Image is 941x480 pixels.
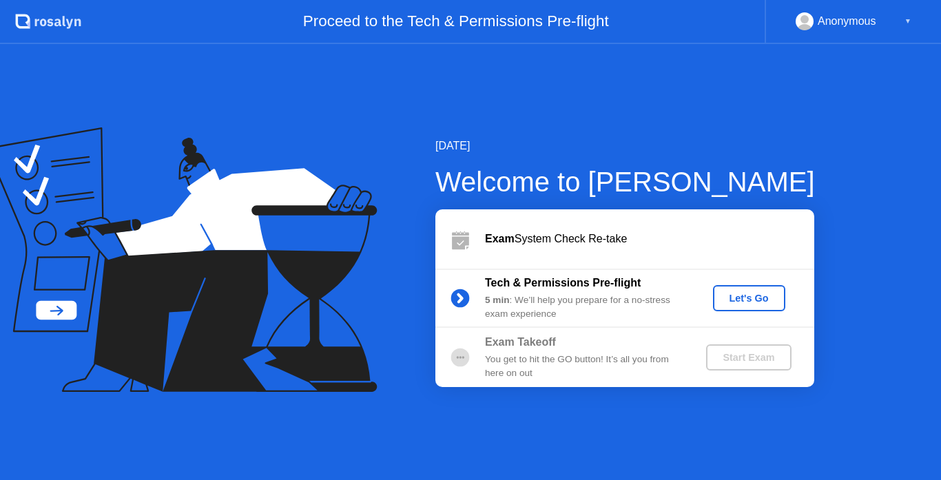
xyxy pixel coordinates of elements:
[706,344,791,371] button: Start Exam
[435,161,815,202] div: Welcome to [PERSON_NAME]
[485,293,683,322] div: : We’ll help you prepare for a no-stress exam experience
[485,295,510,305] b: 5 min
[485,336,556,348] b: Exam Takeoff
[485,231,814,247] div: System Check Re-take
[818,12,876,30] div: Anonymous
[718,293,780,304] div: Let's Go
[712,352,785,363] div: Start Exam
[435,138,815,154] div: [DATE]
[713,285,785,311] button: Let's Go
[904,12,911,30] div: ▼
[485,277,641,289] b: Tech & Permissions Pre-flight
[485,353,683,381] div: You get to hit the GO button! It’s all you from here on out
[485,233,515,244] b: Exam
